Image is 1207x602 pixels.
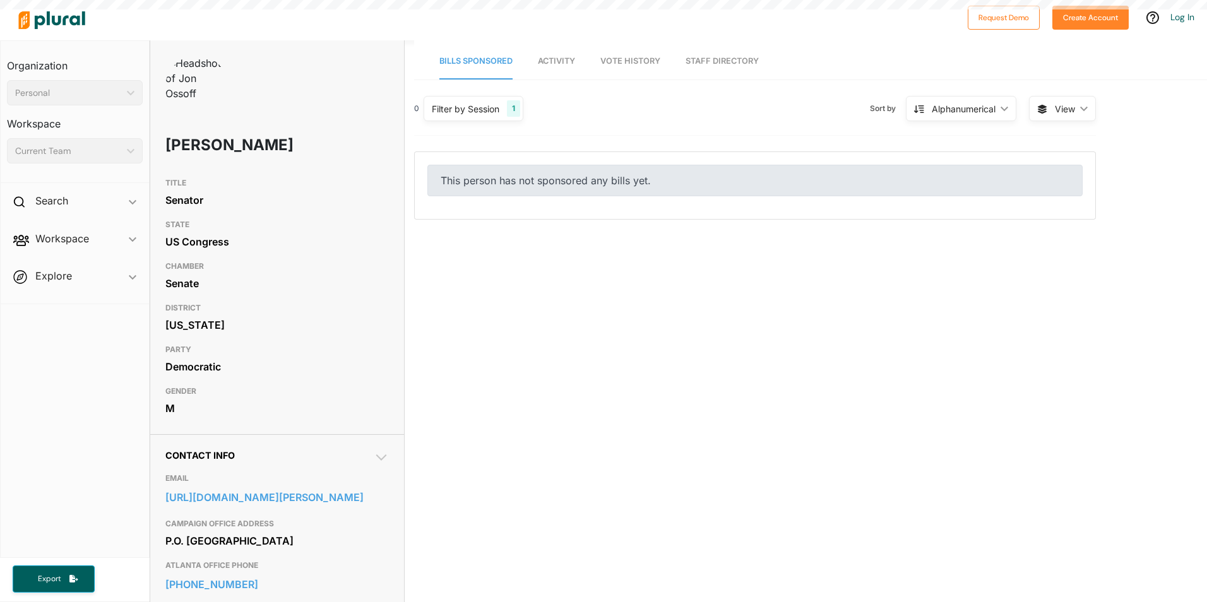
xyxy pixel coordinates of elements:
a: Log In [1170,11,1194,23]
h3: ATLANTA OFFICE PHONE [165,558,389,573]
h3: CAMPAIGN OFFICE ADDRESS [165,516,389,531]
a: Vote History [600,44,660,80]
div: [US_STATE] [165,316,389,334]
div: P.O. [GEOGRAPHIC_DATA] [165,531,389,550]
span: Vote History [600,56,660,66]
span: Sort by [870,103,906,114]
button: Create Account [1052,6,1129,30]
div: Filter by Session [432,102,499,115]
span: Activity [538,56,575,66]
a: Request Demo [968,10,1040,23]
h3: EMAIL [165,471,389,486]
a: Bills Sponsored [439,44,513,80]
span: Contact Info [165,450,235,461]
span: Export [29,574,69,584]
div: Democratic [165,357,389,376]
a: Staff Directory [686,44,759,80]
h3: CHAMBER [165,259,389,274]
h3: Workspace [7,105,143,133]
div: 0 [414,103,419,114]
a: Activity [538,44,575,80]
a: Create Account [1052,10,1129,23]
h3: GENDER [165,384,389,399]
h3: PARTY [165,342,389,357]
span: Bills Sponsored [439,56,513,66]
button: Export [13,565,95,593]
div: Current Team [15,145,122,158]
h3: Organization [7,47,143,75]
button: Request Demo [968,6,1040,30]
div: Alphanumerical [932,102,996,115]
h2: Search [35,194,68,208]
a: [PHONE_NUMBER] [165,575,389,594]
h3: STATE [165,217,389,232]
div: 1 [507,100,520,117]
div: US Congress [165,232,389,251]
img: Headshot of Jon Ossoff [165,56,229,101]
div: Personal [15,86,122,100]
div: Senate [165,274,389,293]
div: M [165,399,389,418]
div: Senator [165,191,389,210]
span: View [1055,102,1075,115]
h3: TITLE [165,175,389,191]
h1: [PERSON_NAME] [165,126,299,164]
div: This person has not sponsored any bills yet. [427,165,1083,196]
h3: DISTRICT [165,300,389,316]
a: [URL][DOMAIN_NAME][PERSON_NAME] [165,488,389,507]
